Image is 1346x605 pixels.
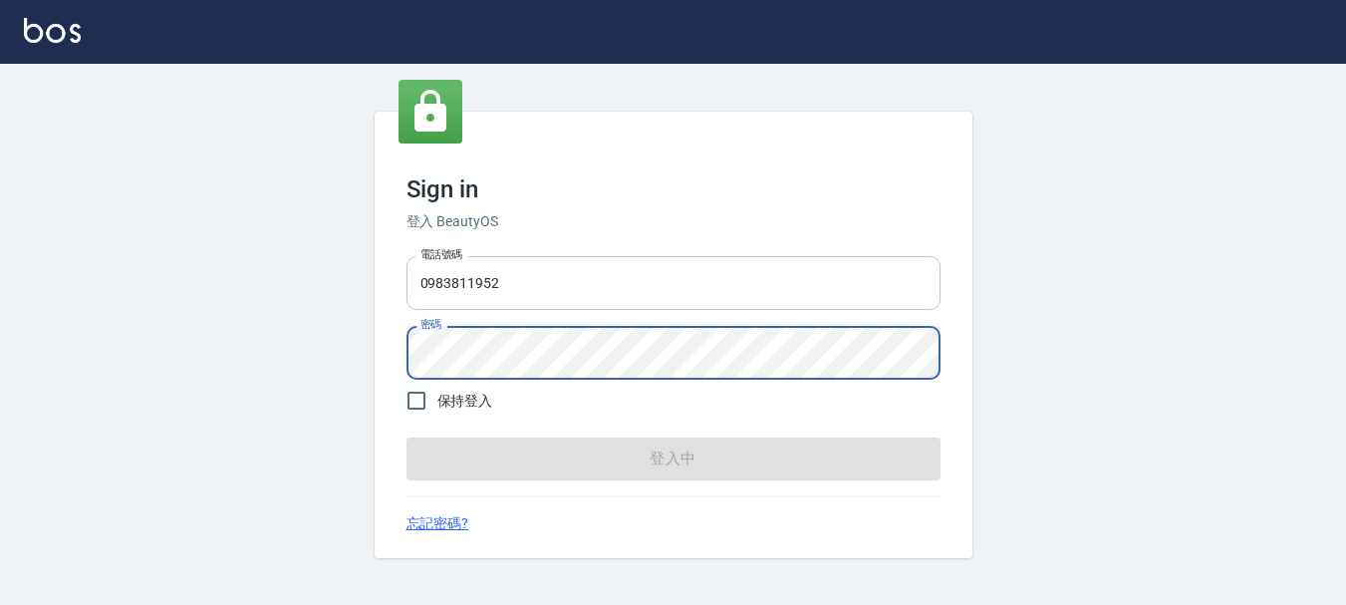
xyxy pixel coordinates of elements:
[406,175,941,203] h3: Sign in
[437,391,493,412] span: 保持登入
[406,211,941,232] h6: 登入 BeautyOS
[24,18,81,43] img: Logo
[420,247,462,262] label: 電話號碼
[406,513,469,534] a: 忘記密碼?
[420,317,441,332] label: 密碼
